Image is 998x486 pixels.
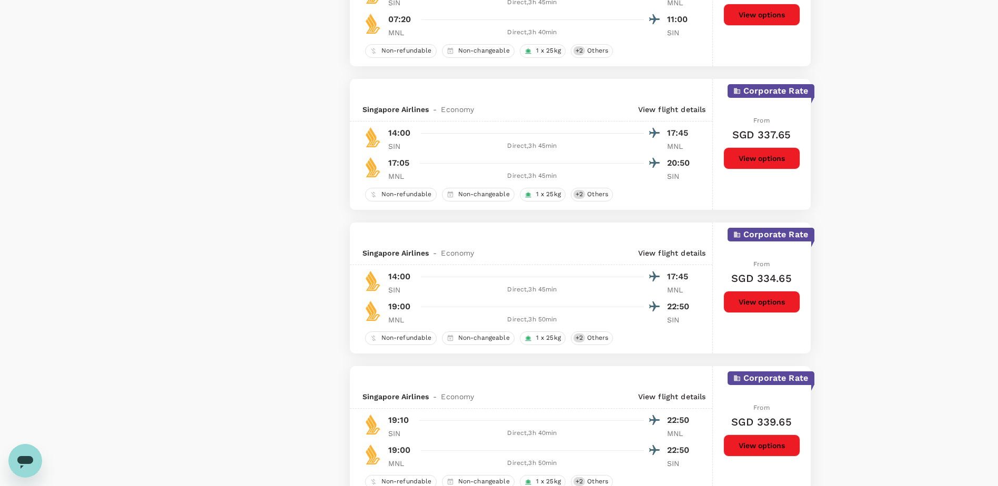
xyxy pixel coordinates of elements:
[442,44,515,58] div: Non-changeable
[520,188,566,201] div: 1 x 25kg
[365,44,437,58] div: Non-refundable
[753,404,770,411] span: From
[388,428,415,439] p: SIN
[571,44,613,58] div: +2Others
[667,444,693,457] p: 22:50
[743,228,808,241] p: Corporate Rate
[583,333,612,342] span: Others
[454,477,514,486] span: Non-changeable
[638,248,706,258] p: View flight details
[638,391,706,402] p: View flight details
[454,333,514,342] span: Non-changeable
[362,391,429,402] span: Singapore Airlines
[362,414,384,435] img: SQ
[421,27,644,38] div: Direct , 3h 40min
[667,27,693,38] p: SIN
[532,190,565,199] span: 1 x 25kg
[388,458,415,469] p: MNL
[731,270,792,287] h6: SGD 334.65
[573,190,585,199] span: + 2
[667,171,693,181] p: SIN
[571,188,613,201] div: +2Others
[520,44,566,58] div: 1 x 25kg
[429,248,441,258] span: -
[388,285,415,295] p: SIN
[388,444,411,457] p: 19:00
[454,190,514,199] span: Non-changeable
[732,126,791,143] h6: SGD 337.65
[667,458,693,469] p: SIN
[442,331,515,345] div: Non-changeable
[388,27,415,38] p: MNL
[441,248,474,258] span: Economy
[362,270,384,291] img: SQ
[667,300,693,313] p: 22:50
[667,157,693,169] p: 20:50
[362,127,384,148] img: SQ
[571,331,613,345] div: +2Others
[743,372,808,384] p: Corporate Rate
[573,477,585,486] span: + 2
[667,285,693,295] p: MNL
[667,414,693,427] p: 22:50
[532,333,565,342] span: 1 x 25kg
[421,171,644,181] div: Direct , 3h 45min
[667,127,693,139] p: 17:45
[723,291,800,313] button: View options
[362,157,384,178] img: SQ
[421,458,644,469] div: Direct , 3h 50min
[573,333,585,342] span: + 2
[743,85,808,97] p: Corporate Rate
[583,46,612,55] span: Others
[388,270,411,283] p: 14:00
[388,127,411,139] p: 14:00
[583,190,612,199] span: Others
[362,300,384,321] img: SQ
[421,315,644,325] div: Direct , 3h 50min
[365,331,437,345] div: Non-refundable
[723,147,800,169] button: View options
[723,434,800,457] button: View options
[388,13,411,26] p: 07:20
[377,190,436,199] span: Non-refundable
[421,141,644,151] div: Direct , 3h 45min
[520,331,566,345] div: 1 x 25kg
[388,414,409,427] p: 19:10
[388,171,415,181] p: MNL
[8,444,42,478] iframe: Button to launch messaging window
[583,477,612,486] span: Others
[441,391,474,402] span: Economy
[421,285,644,295] div: Direct , 3h 45min
[667,428,693,439] p: MNL
[429,391,441,402] span: -
[667,270,693,283] p: 17:45
[388,300,411,313] p: 19:00
[667,315,693,325] p: SIN
[667,13,693,26] p: 11:00
[532,477,565,486] span: 1 x 25kg
[377,333,436,342] span: Non-refundable
[429,104,441,115] span: -
[442,188,515,201] div: Non-changeable
[532,46,565,55] span: 1 x 25kg
[753,117,770,124] span: From
[731,413,792,430] h6: SGD 339.65
[723,4,800,26] button: View options
[377,477,436,486] span: Non-refundable
[362,444,384,465] img: SQ
[388,157,410,169] p: 17:05
[388,141,415,151] p: SIN
[362,104,429,115] span: Singapore Airlines
[362,13,384,34] img: SQ
[667,141,693,151] p: MNL
[362,248,429,258] span: Singapore Airlines
[573,46,585,55] span: + 2
[753,260,770,268] span: From
[421,428,644,439] div: Direct , 3h 40min
[377,46,436,55] span: Non-refundable
[441,104,474,115] span: Economy
[638,104,706,115] p: View flight details
[388,315,415,325] p: MNL
[454,46,514,55] span: Non-changeable
[365,188,437,201] div: Non-refundable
